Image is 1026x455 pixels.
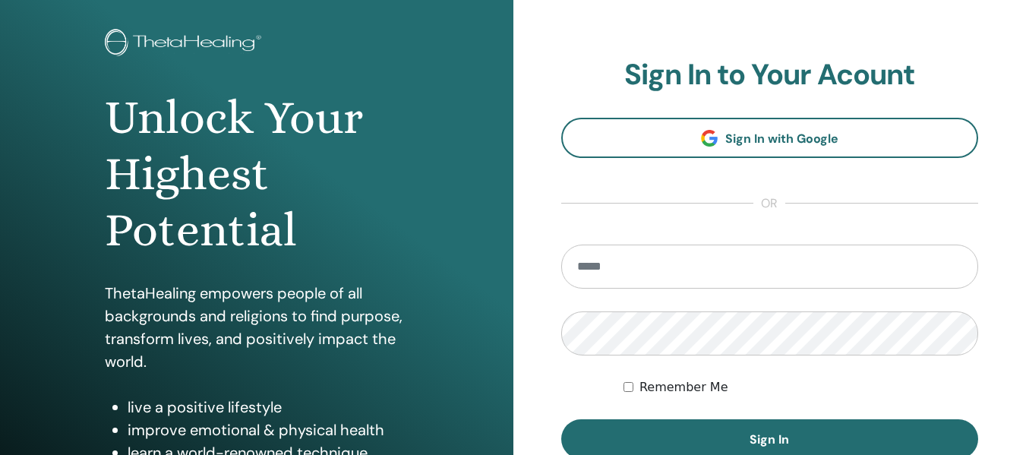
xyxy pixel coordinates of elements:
[105,282,409,373] p: ThetaHealing empowers people of all backgrounds and religions to find purpose, transform lives, a...
[725,131,838,147] span: Sign In with Google
[639,378,728,397] label: Remember Me
[753,194,785,213] span: or
[623,378,978,397] div: Keep me authenticated indefinitely or until I manually logout
[105,90,409,259] h1: Unlock Your Highest Potential
[128,419,409,441] li: improve emotional & physical health
[561,58,979,93] h2: Sign In to Your Acount
[750,431,789,447] span: Sign In
[128,396,409,419] li: live a positive lifestyle
[561,118,979,158] a: Sign In with Google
